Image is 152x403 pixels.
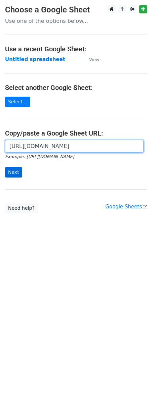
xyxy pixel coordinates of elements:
[5,203,38,213] a: Need help?
[105,204,147,210] a: Google Sheets
[5,140,144,153] input: Paste your Google Sheet URL here
[89,57,99,62] small: View
[118,371,152,403] iframe: Chat Widget
[5,45,147,53] h4: Use a recent Google Sheet:
[5,129,147,137] h4: Copy/paste a Google Sheet URL:
[5,56,65,62] a: Untitled spreadsheet
[5,84,147,92] h4: Select another Google Sheet:
[5,154,74,159] small: Example: [URL][DOMAIN_NAME]
[5,97,30,107] a: Select...
[5,167,22,178] input: Next
[5,5,147,15] h3: Choose a Google Sheet
[82,56,99,62] a: View
[5,17,147,24] p: Use one of the options below...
